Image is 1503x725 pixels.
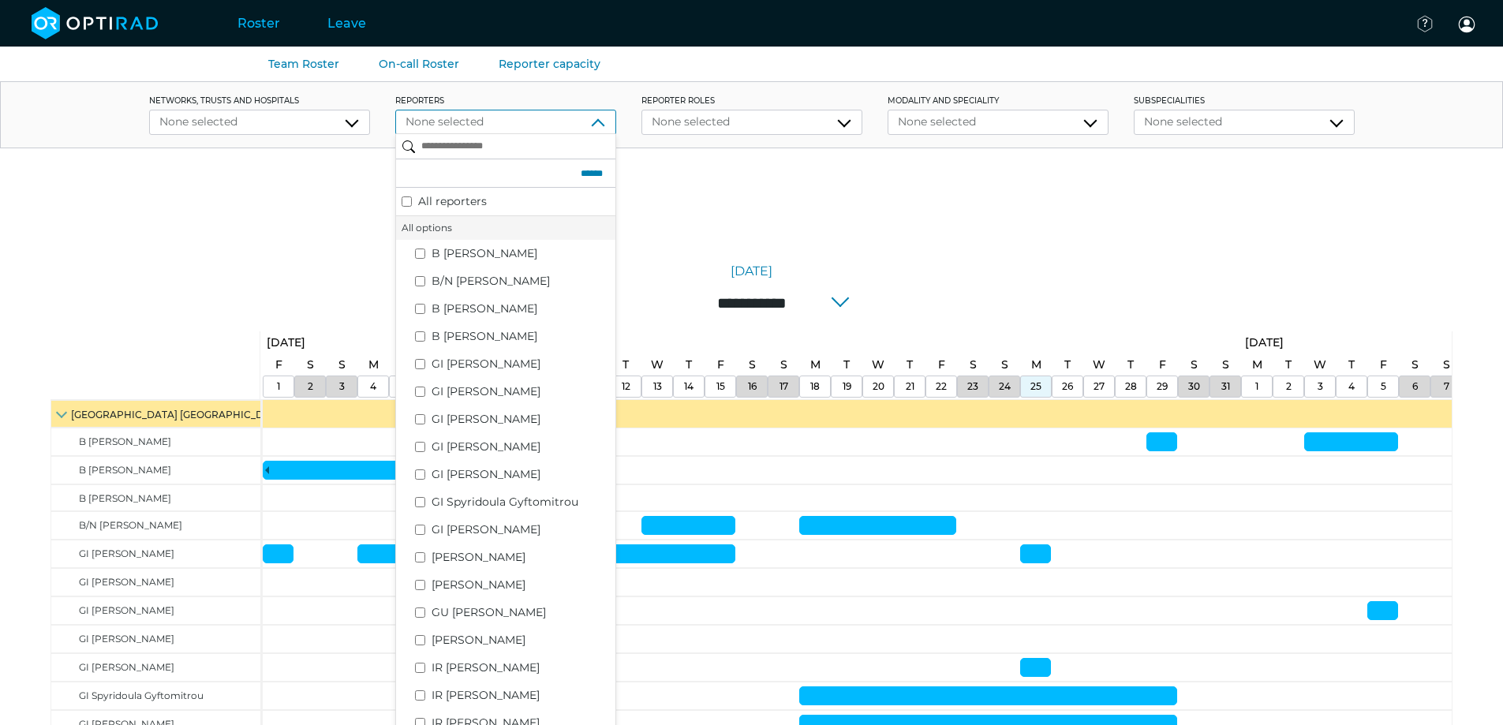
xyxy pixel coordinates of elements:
[776,376,792,397] a: August 17, 2025
[934,353,949,376] a: August 22, 2025
[1310,353,1330,376] a: September 3, 2025
[432,356,610,372] label: GI [PERSON_NAME]
[1124,353,1138,376] a: August 28, 2025
[619,353,633,376] a: August 12, 2025
[712,376,729,397] a: August 15, 2025
[1121,376,1141,397] a: August 28, 2025
[898,114,1098,130] div: None selected
[432,301,610,317] label: B [PERSON_NAME]
[432,383,610,400] label: GI [PERSON_NAME]
[647,353,667,376] a: August 13, 2025
[303,353,318,376] a: August 2, 2025
[902,376,918,397] a: August 21, 2025
[652,114,852,130] div: None selected
[1217,376,1234,397] a: August 31, 2025
[1090,376,1109,397] a: August 27, 2025
[839,376,855,397] a: August 19, 2025
[432,577,610,593] label: [PERSON_NAME]
[432,521,610,538] label: GI [PERSON_NAME]
[432,411,610,428] label: GI [PERSON_NAME]
[1153,376,1172,397] a: August 29, 2025
[1344,376,1359,397] a: September 4, 2025
[618,376,634,397] a: August 12, 2025
[1377,376,1390,397] a: September 5, 2025
[79,689,204,701] span: GI Spyridoula Gyftomitrou
[395,95,616,107] label: Reporters
[1218,353,1233,376] a: August 31, 2025
[304,376,317,397] a: August 2, 2025
[869,376,888,397] a: August 20, 2025
[713,353,728,376] a: August 15, 2025
[745,353,760,376] a: August 16, 2025
[963,376,982,397] a: August 23, 2025
[1408,353,1423,376] a: September 6, 2025
[159,114,360,130] div: None selected
[1248,353,1266,376] a: September 1, 2025
[432,273,610,290] label: B/N [PERSON_NAME]
[903,353,917,376] a: August 21, 2025
[32,7,159,39] img: brand-opti-rad-logos-blue-and-white-d2f68631ba2948856bd03f2d395fb146ddc8fb01b4b6e9315ea85fa773367...
[997,353,1012,376] a: August 24, 2025
[268,57,339,71] a: Team Roster
[396,215,615,240] li: All options
[335,376,349,397] a: August 3, 2025
[868,353,888,376] a: August 20, 2025
[1408,376,1422,397] a: September 6, 2025
[1440,376,1453,397] a: September 7, 2025
[966,353,981,376] a: August 23, 2025
[366,376,380,397] a: August 4, 2025
[79,435,171,447] span: B [PERSON_NAME]
[271,353,286,376] a: August 1, 2025
[432,466,610,483] label: GI [PERSON_NAME]
[379,57,459,71] a: On-call Roster
[1058,376,1077,397] a: August 26, 2025
[432,660,610,676] label: IR [PERSON_NAME]
[806,353,824,376] a: August 18, 2025
[79,464,171,476] span: B [PERSON_NAME]
[1184,376,1204,397] a: August 30, 2025
[649,376,666,397] a: August 13, 2025
[406,114,606,130] div: None selected
[1281,353,1295,376] a: September 2, 2025
[1030,380,1041,392] span: 25
[149,95,370,107] label: networks, trusts and hospitals
[682,353,696,376] a: August 14, 2025
[932,376,951,397] a: August 22, 2025
[432,604,610,621] label: GU [PERSON_NAME]
[1251,376,1262,397] a: September 1, 2025
[432,494,610,510] label: GI Spyridoula Gyftomitrou
[79,492,171,504] span: B [PERSON_NAME]
[1134,95,1355,107] label: Subspecialities
[839,353,854,376] a: August 19, 2025
[79,547,174,559] span: GI [PERSON_NAME]
[680,376,697,397] a: August 14, 2025
[432,549,610,566] label: [PERSON_NAME]
[79,604,174,616] span: GI [PERSON_NAME]
[806,376,824,397] a: August 18, 2025
[335,353,350,376] a: August 3, 2025
[1060,353,1075,376] a: August 26, 2025
[79,576,174,588] span: GI [PERSON_NAME]
[1376,353,1391,376] a: September 5, 2025
[432,632,610,648] label: [PERSON_NAME]
[1344,353,1359,376] a: September 4, 2025
[1314,376,1327,397] a: September 3, 2025
[432,245,610,262] label: B [PERSON_NAME]
[1089,353,1109,376] a: August 27, 2025
[71,409,286,420] span: [GEOGRAPHIC_DATA] [GEOGRAPHIC_DATA]
[79,519,182,531] span: B/N [PERSON_NAME]
[432,439,610,455] label: GI [PERSON_NAME]
[776,353,791,376] a: August 17, 2025
[995,376,1015,397] a: August 24, 2025
[1144,114,1344,130] div: None selected
[418,193,610,210] label: All reporters
[888,95,1109,107] label: Modality and Speciality
[1241,331,1288,354] a: September 1, 2025
[263,331,309,354] a: August 1, 2025
[1026,376,1045,397] a: August 25, 2025
[1027,353,1045,376] a: August 25, 2025
[273,376,284,397] a: August 1, 2025
[365,353,383,376] a: August 4, 2025
[1282,376,1295,397] a: September 2, 2025
[731,262,772,281] a: [DATE]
